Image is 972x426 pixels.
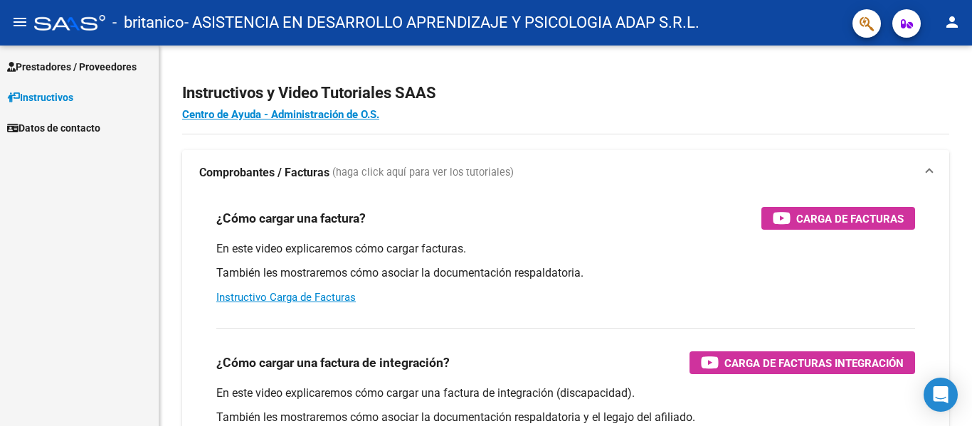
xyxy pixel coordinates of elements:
span: - britanico [112,7,184,38]
span: Carga de Facturas Integración [724,354,904,372]
a: Centro de Ayuda - Administración de O.S. [182,108,379,121]
mat-expansion-panel-header: Comprobantes / Facturas (haga click aquí para ver los tutoriales) [182,150,949,196]
span: Carga de Facturas [796,210,904,228]
h2: Instructivos y Video Tutoriales SAAS [182,80,949,107]
span: Prestadores / Proveedores [7,59,137,75]
span: Instructivos [7,90,73,105]
p: En este video explicaremos cómo cargar facturas. [216,241,915,257]
mat-icon: person [944,14,961,31]
p: También les mostraremos cómo asociar la documentación respaldatoria. [216,265,915,281]
button: Carga de Facturas [761,207,915,230]
strong: Comprobantes / Facturas [199,165,329,181]
button: Carga de Facturas Integración [690,351,915,374]
h3: ¿Cómo cargar una factura? [216,208,366,228]
h3: ¿Cómo cargar una factura de integración? [216,353,450,373]
p: En este video explicaremos cómo cargar una factura de integración (discapacidad). [216,385,915,401]
span: - ASISTENCIA EN DESARROLLO APRENDIZAJE Y PSICOLOGIA ADAP S.R.L. [184,7,699,38]
div: Open Intercom Messenger [924,378,958,412]
mat-icon: menu [11,14,28,31]
span: Datos de contacto [7,120,100,136]
a: Instructivo Carga de Facturas [216,291,356,304]
span: (haga click aquí para ver los tutoriales) [332,165,514,181]
p: También les mostraremos cómo asociar la documentación respaldatoria y el legajo del afiliado. [216,410,915,425]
